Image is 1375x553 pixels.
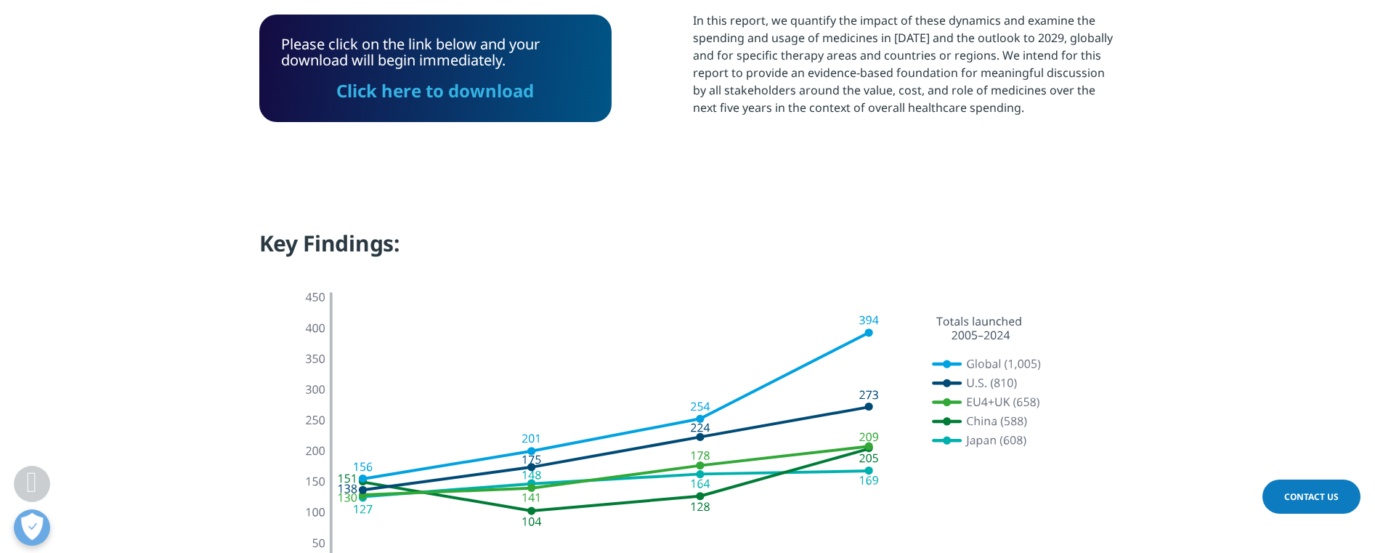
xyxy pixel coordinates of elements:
[14,509,50,546] button: Open Preferences
[337,78,535,102] a: Click here to download
[259,229,1116,269] h4: Key Findings:
[1262,480,1360,514] a: Contact Us
[693,12,1116,127] p: In this report, we quantify the impact of these dynamics and examine the spending and usage of me...
[1284,491,1339,503] span: Contact Us
[281,36,590,100] div: Please click on the link below and your download will begin immediately.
